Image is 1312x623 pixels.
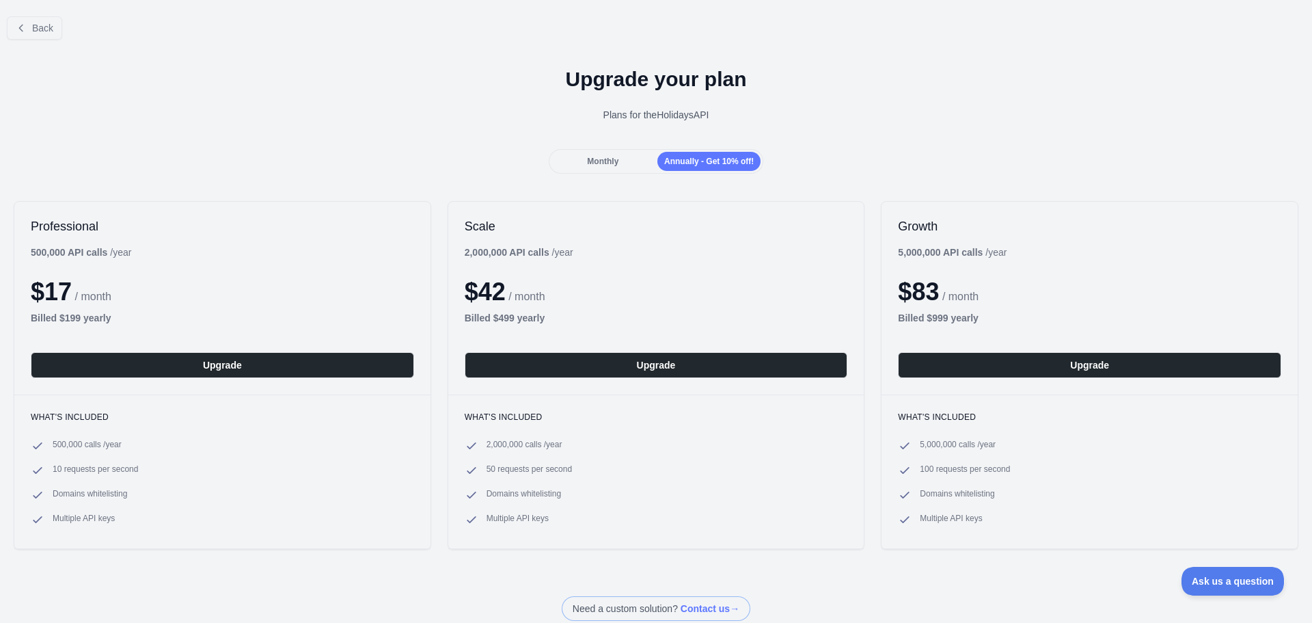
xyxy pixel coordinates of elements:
[898,218,1281,235] h2: Growth
[465,246,573,259] div: / year
[898,247,983,258] b: 5,000,000 API calls
[465,218,848,235] h2: Scale
[898,246,1007,259] div: / year
[898,278,939,306] span: $ 83
[465,247,549,258] b: 2,000,000 API calls
[1181,567,1285,596] iframe: Toggle Customer Support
